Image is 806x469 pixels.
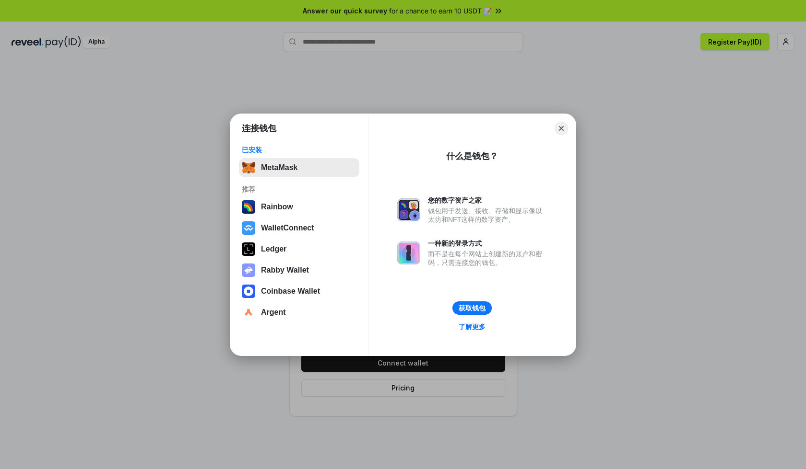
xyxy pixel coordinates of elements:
[239,197,359,217] button: Rainbow
[242,123,276,134] h1: 连接钱包
[242,200,255,214] img: svg+xml,%3Csvg%20width%3D%22120%22%20height%3D%22120%22%20viewBox%3D%220%200%20120%20120%22%20fil...
[239,282,359,301] button: Coinbase Wallet
[239,303,359,322] button: Argent
[446,150,498,162] div: 什么是钱包？
[261,203,293,211] div: Rainbow
[242,285,255,298] img: svg+xml,%3Csvg%20width%3D%2228%22%20height%3D%2228%22%20viewBox%3D%220%200%2028%2028%22%20fill%3D...
[452,301,492,315] button: 获取钱包
[428,250,547,267] div: 而不是在每个网站上创建新的账户和密码，只需连接您的钱包。
[397,198,420,221] img: svg+xml,%3Csvg%20xmlns%3D%22http%3A%2F%2Fwww.w3.org%2F2000%2Fsvg%22%20fill%3D%22none%22%20viewBox...
[242,263,255,277] img: svg+xml,%3Csvg%20xmlns%3D%22http%3A%2F%2Fwww.w3.org%2F2000%2Fsvg%22%20fill%3D%22none%22%20viewBox...
[397,241,420,264] img: svg+xml,%3Csvg%20xmlns%3D%22http%3A%2F%2Fwww.w3.org%2F2000%2Fsvg%22%20fill%3D%22none%22%20viewBox...
[453,320,491,333] a: 了解更多
[261,163,297,172] div: MetaMask
[242,242,255,256] img: svg+xml,%3Csvg%20xmlns%3D%22http%3A%2F%2Fwww.w3.org%2F2000%2Fsvg%22%20width%3D%2228%22%20height%3...
[261,266,309,275] div: Rabby Wallet
[239,218,359,238] button: WalletConnect
[261,287,320,296] div: Coinbase Wallet
[261,308,286,317] div: Argent
[428,206,547,224] div: 钱包用于发送、接收、存储和显示像以太坊和NFT这样的数字资产。
[242,146,356,154] div: 已安装
[459,322,486,331] div: 了解更多
[555,122,568,135] button: Close
[242,306,255,319] img: svg+xml,%3Csvg%20width%3D%2228%22%20height%3D%2228%22%20viewBox%3D%220%200%2028%2028%22%20fill%3D...
[239,240,359,259] button: Ledger
[261,245,286,253] div: Ledger
[239,261,359,280] button: Rabby Wallet
[242,221,255,235] img: svg+xml,%3Csvg%20width%3D%2228%22%20height%3D%2228%22%20viewBox%3D%220%200%2028%2028%22%20fill%3D...
[459,304,486,312] div: 获取钱包
[261,224,314,232] div: WalletConnect
[428,196,547,205] div: 您的数字资产之家
[242,185,356,194] div: 推荐
[428,239,547,248] div: 一种新的登录方式
[242,161,255,174] img: svg+xml,%3Csvg%20fill%3D%22none%22%20height%3D%2233%22%20viewBox%3D%220%200%2035%2033%22%20width%...
[239,158,359,177] button: MetaMask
